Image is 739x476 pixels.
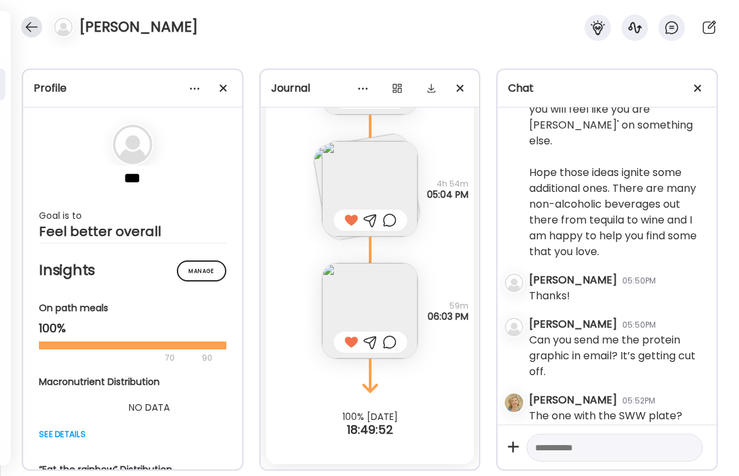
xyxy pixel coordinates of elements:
div: 05:50PM [622,275,656,287]
img: images%2FSvn5Qe5nJCewKziEsdyIvX4PWjP2%2FsSadja0wryFkcEnicxg9%2F31rSm1Yx8t4MtC4fnYUr_240 [322,263,418,359]
img: bg-avatar-default.svg [505,274,523,292]
div: 18:49:52 [261,422,480,438]
span: 59m [428,301,468,311]
div: [PERSON_NAME] [529,392,617,408]
div: Feel better overall [39,223,226,239]
div: 100% [DATE] [261,411,480,422]
img: avatars%2F4pOFJhgMtKUhMyBFIMkzbkbx04l1 [505,394,523,412]
div: 70 [39,350,198,366]
div: Can you send me the protein graphic in email? It’s getting cut off. [529,332,706,380]
div: 90 [201,350,214,366]
span: 4h 54m [427,179,468,189]
div: [PERSON_NAME] [529,316,617,332]
div: Macronutrient Distribution [39,375,259,389]
div: NO DATA [39,400,259,415]
div: Journal [271,80,469,96]
div: [PERSON_NAME] [529,272,617,288]
div: Thanks! [529,288,570,304]
div: Profile [34,80,232,96]
h4: [PERSON_NAME] [79,16,198,38]
div: 05:50PM [622,319,656,331]
span: 06:03 PM [428,311,468,322]
div: Chat [508,80,706,96]
div: Manage [177,260,226,282]
img: bg-avatar-default.svg [505,318,523,336]
div: 05:52PM [622,395,655,407]
div: On path meals [39,301,226,315]
img: bg-avatar-default.svg [113,125,152,164]
div: The one with the SWW plate? [529,408,682,424]
h2: Insights [39,260,226,280]
img: bg-avatar-default.svg [54,18,73,36]
span: 05:04 PM [427,189,468,200]
div: 100% [39,320,226,336]
img: images%2FSvn5Qe5nJCewKziEsdyIvX4PWjP2%2FLtGnUeczkeUOyQlORADz%2FDuA6OtBuuWBmgz1QcgOS_240 [322,141,418,237]
div: Goal is to [39,208,226,223]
